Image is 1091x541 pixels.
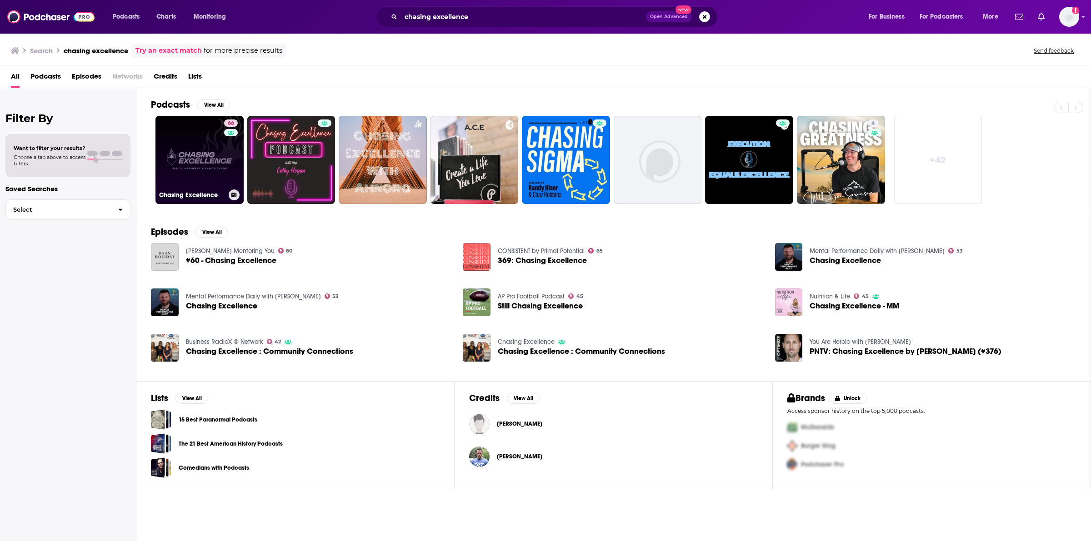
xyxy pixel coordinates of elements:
h2: Credits [469,392,500,404]
a: CONSISTENT by Primal Potential [498,247,585,255]
span: Podcasts [113,10,140,23]
img: Chasing Excellence [151,288,179,316]
span: Chasing Excellence [186,302,257,310]
a: Mental Performance Daily with Brian Cain [810,247,945,255]
img: User Profile [1059,7,1079,27]
img: 369: Chasing Excellence [463,243,490,271]
a: Patrick Cummings [497,420,542,427]
span: Still Chasing Excellence [498,302,583,310]
span: Choose a tab above to access filters. [14,154,85,167]
button: View All [197,99,230,110]
a: #60 - Chasing Excellence [186,257,276,264]
input: Search podcasts, credits, & more... [401,10,646,24]
span: Charts [156,10,176,23]
button: Patrick CummingsPatrick Cummings [469,409,758,438]
a: Try an exact match [135,45,202,56]
img: Chasing Excellence : Community Connections [151,334,179,362]
a: 4 [868,119,878,127]
span: For Podcasters [920,10,963,23]
a: 45 [854,293,869,299]
button: View All [507,393,540,404]
button: Send feedback [1031,47,1076,55]
span: 42 [275,340,281,344]
a: CreditsView All [469,392,540,404]
a: Credits [154,69,177,88]
a: Ben Bergeron [469,447,490,467]
span: Podcasts [30,69,61,88]
a: EpisodesView All [151,226,228,238]
img: Chasing Excellence [775,243,803,271]
span: Episodes [72,69,101,88]
div: Search podcasts, credits, & more... [385,6,726,27]
a: Chasing Excellence - MM [775,288,803,316]
button: open menu [914,10,976,24]
a: Patrick Cummings [469,414,490,434]
span: Networks [112,69,143,88]
span: for more precise results [204,45,282,56]
span: Burger King [801,442,836,450]
a: ListsView All [151,392,208,404]
a: 15 Best Paranormal Podcasts [179,415,257,425]
a: 369: Chasing Excellence [498,257,587,264]
a: Chasing Excellence [498,338,555,346]
button: Show profile menu [1059,7,1079,27]
a: Charts [150,10,181,24]
h2: Podcasts [151,99,190,110]
span: Select [6,207,111,213]
span: Want to filter your results? [14,145,85,151]
a: The 21 Best American History Podcasts [151,433,171,454]
a: Show notifications dropdown [1034,9,1048,25]
a: 45 [568,293,583,299]
h3: Chasing Excellence [159,191,225,199]
img: PNTV: Chasing Excellence by Ben Bergeron (#376) [775,334,803,362]
a: Chasing Excellence : Community Connections [498,347,665,355]
span: 45 [576,294,583,298]
a: Chasing Excellence : Community Connections [186,347,353,355]
a: 53 [948,248,963,253]
a: Mental Performance Daily with Brian Cain [186,293,321,300]
span: More [983,10,998,23]
img: Third Pro Logo [784,455,801,474]
h2: Lists [151,392,168,404]
span: 53 [956,249,963,253]
a: PNTV: Chasing Excellence by Ben Bergeron (#376) [810,347,1001,355]
a: AP Pro Football Podcast [498,293,565,300]
span: Logged in as nicole.koremenos [1059,7,1079,27]
span: Monitoring [194,10,226,23]
button: View All [195,227,228,238]
span: McDonalds [801,423,834,431]
a: Chasing Excellence - MM [810,302,899,310]
a: Comedians with Podcasts [151,457,171,478]
img: Second Pro Logo [784,437,801,455]
img: #60 - Chasing Excellence [151,243,179,271]
a: 60 [278,248,293,253]
span: For Business [869,10,905,23]
a: Chasing Excellence [810,257,881,264]
a: PodcastsView All [151,99,230,110]
span: Lists [188,69,202,88]
img: Chasing Excellence : Community Connections [463,334,490,362]
a: 15 Best Paranormal Podcasts [151,409,171,430]
svg: Add a profile image [1072,7,1079,14]
img: Still Chasing Excellence [463,288,490,316]
span: Open Advanced [650,15,688,19]
a: Business RadioX ® Network [186,338,263,346]
h3: chasing excellence [64,46,128,55]
span: 65 [596,249,603,253]
a: 53 [325,293,339,299]
span: 45 [862,294,869,298]
span: 60 [286,249,292,253]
